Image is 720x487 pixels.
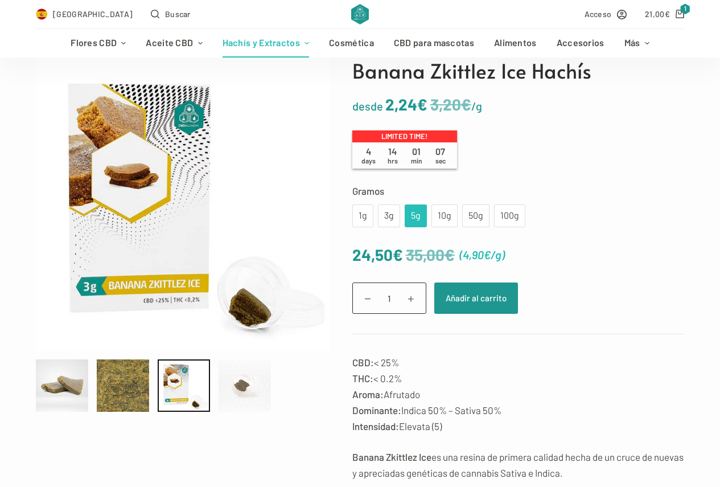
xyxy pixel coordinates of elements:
[151,7,191,21] button: Abrir formulario de búsqueda
[614,29,659,58] a: Más
[361,157,376,165] span: days
[459,245,505,264] span: ( )
[501,208,519,223] div: 100g
[357,146,381,165] span: 4
[417,95,427,114] span: €
[412,208,420,223] div: 5g
[352,56,684,86] h1: Banana Zkittlez Ice Hachís
[406,245,455,264] bdi: 35,00
[461,95,471,114] span: €
[645,7,684,21] a: Carro de compra
[165,7,191,21] span: Buscar
[352,420,399,432] strong: Intensidad:
[484,248,491,261] span: €
[352,99,383,113] span: desde
[385,95,427,114] bdi: 2,24
[388,157,398,165] span: hrs
[585,7,627,21] a: Acceso
[352,388,384,400] strong: Aroma:
[136,29,212,58] a: Aceite CBD
[665,9,670,19] span: €
[435,157,446,165] span: sec
[491,248,501,261] span: /g
[393,245,403,264] span: €
[429,146,452,165] span: 07
[471,99,482,113] span: /g
[61,29,660,58] nav: Menú de cabecera
[352,404,401,416] strong: Dominante:
[352,283,426,314] input: Cantidad de productos
[352,373,373,384] strong: THC:
[352,245,403,264] bdi: 24,50
[381,146,405,165] span: 14
[645,9,670,19] bdi: 21,00
[359,208,367,223] div: 1g
[384,29,484,58] a: CBD para mascotas
[352,449,684,481] p: es una resina de primera calidad hecha de un cruce de nuevas y apreciadas genéticas de cannabis S...
[585,7,612,21] span: Acceso
[430,95,471,114] bdi: 3,20
[434,283,518,314] button: Añadir al carrito
[546,29,614,58] a: Accesorios
[319,29,384,58] a: Cosmética
[680,3,690,14] span: 1
[352,183,684,199] label: Gramos
[445,245,455,264] span: €
[61,29,136,58] a: Flores CBD
[411,157,422,165] span: min
[463,248,491,261] bdi: 4,90
[385,208,393,223] div: 3g
[352,357,374,368] strong: CBD:
[36,9,47,20] img: ES Flag
[352,451,431,463] strong: Banana Zkittlez Ice
[352,130,457,143] p: Limited time!
[469,208,483,223] div: 50g
[36,7,133,21] a: Select Country
[53,7,133,21] span: [GEOGRAPHIC_DATA]
[352,354,684,434] p: < 25% < 0.2% Afrutado Indica 50% – Sativa 50% Elevata (5)
[405,146,429,165] span: 01
[212,29,319,58] a: Hachís y Extractos
[36,56,331,351] img: hashish-banana_zkittlez-packaging
[351,4,369,24] img: CBD Alchemy
[484,29,546,58] a: Alimentos
[438,208,451,223] div: 10g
